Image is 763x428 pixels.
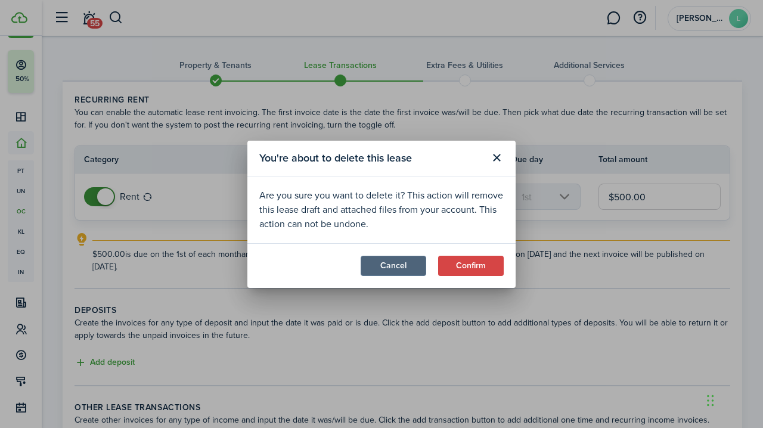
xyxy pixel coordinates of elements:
[707,383,714,418] div: Drag
[486,148,507,168] button: Close modal
[438,256,504,276] button: Confirm
[259,188,504,231] div: Are you sure you want to delete it? This action will remove this lease draft and attached files f...
[361,256,426,276] button: Cancel
[703,371,763,428] iframe: Chat Widget
[259,150,412,166] span: You're about to delete this lease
